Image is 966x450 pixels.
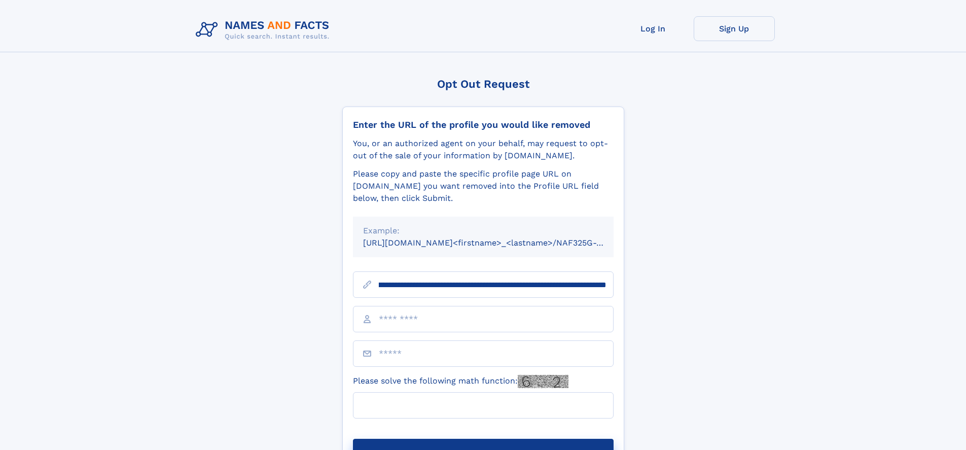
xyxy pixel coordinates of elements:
[192,16,338,44] img: Logo Names and Facts
[342,78,624,90] div: Opt Out Request
[353,168,614,204] div: Please copy and paste the specific profile page URL on [DOMAIN_NAME] you want removed into the Pr...
[694,16,775,41] a: Sign Up
[613,16,694,41] a: Log In
[353,119,614,130] div: Enter the URL of the profile you would like removed
[363,238,633,248] small: [URL][DOMAIN_NAME]<firstname>_<lastname>/NAF325G-xxxxxxxx
[363,225,603,237] div: Example:
[353,375,568,388] label: Please solve the following math function:
[353,137,614,162] div: You, or an authorized agent on your behalf, may request to opt-out of the sale of your informatio...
